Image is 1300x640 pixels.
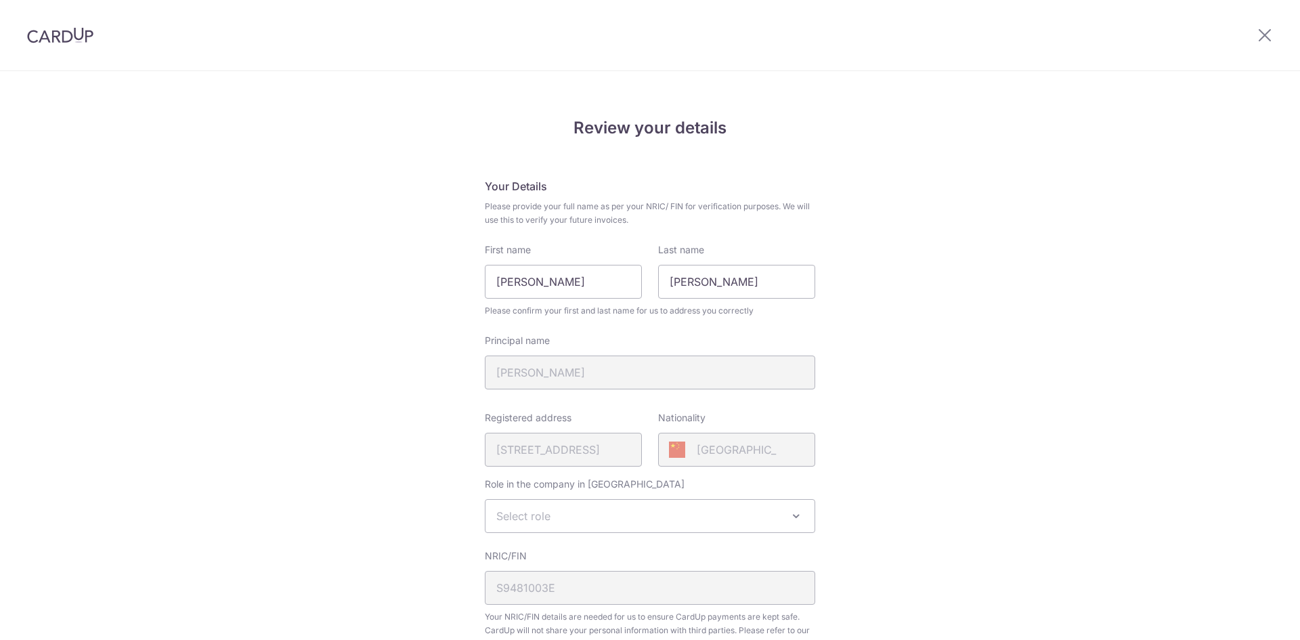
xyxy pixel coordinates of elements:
[485,178,815,194] h5: Your Details
[658,411,706,425] label: Nationality
[485,200,815,227] span: Please provide your full name as per your NRIC/ FIN for verification purposes. We will use this t...
[485,243,531,257] label: First name
[485,477,685,491] label: Role in the company in [GEOGRAPHIC_DATA]
[485,549,527,563] label: NRIC/FIN
[496,509,550,523] span: Select role
[658,243,704,257] label: Last name
[485,265,642,299] input: First Name
[658,265,815,299] input: Last name
[485,304,815,318] span: Please confirm your first and last name for us to address you correctly
[485,334,550,347] label: Principal name
[485,411,571,425] label: Registered address
[27,27,93,43] img: CardUp
[485,116,815,140] h4: Review your details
